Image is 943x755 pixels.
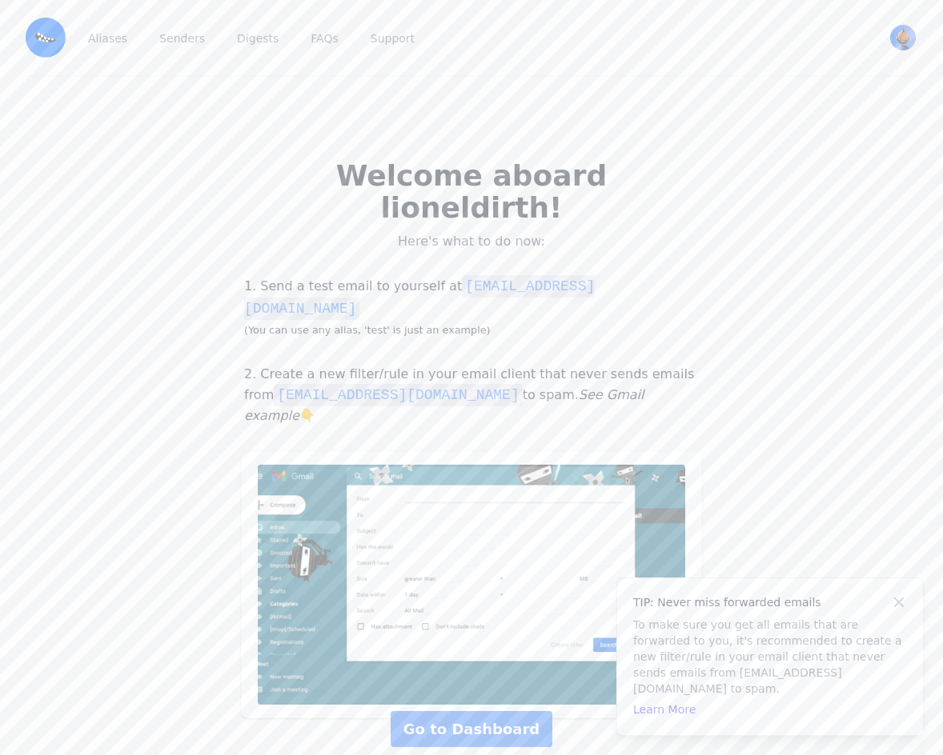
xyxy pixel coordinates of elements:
[633,594,907,610] h4: TIP: Never miss forwarded emails
[890,25,916,50] img: lioneldirth's Avatar
[391,711,552,747] a: Go to Dashboard
[244,275,595,320] code: [EMAIL_ADDRESS][DOMAIN_NAME]
[258,465,685,705] img: Add noreply@eml.monster to a Never Send to Spam filter in Gmail
[889,23,917,52] button: User menu
[26,18,66,58] img: Email Monster
[274,384,522,406] code: [EMAIL_ADDRESS][DOMAIN_NAME]
[633,617,907,697] p: To make sure you get all emails that are forwarded to you, it's recommended to create a new filte...
[244,324,491,336] small: (You can use any alias, 'test' is just an example)
[292,160,651,224] h2: Welcome aboard lioneldirth!
[292,234,651,250] p: Here's what to do now:
[241,275,702,339] p: 1. Send a test email to yourself at
[633,703,696,716] a: Learn More
[241,365,702,425] p: 2. Create a new filter/rule in your email client that never sends emails from to spam. 👇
